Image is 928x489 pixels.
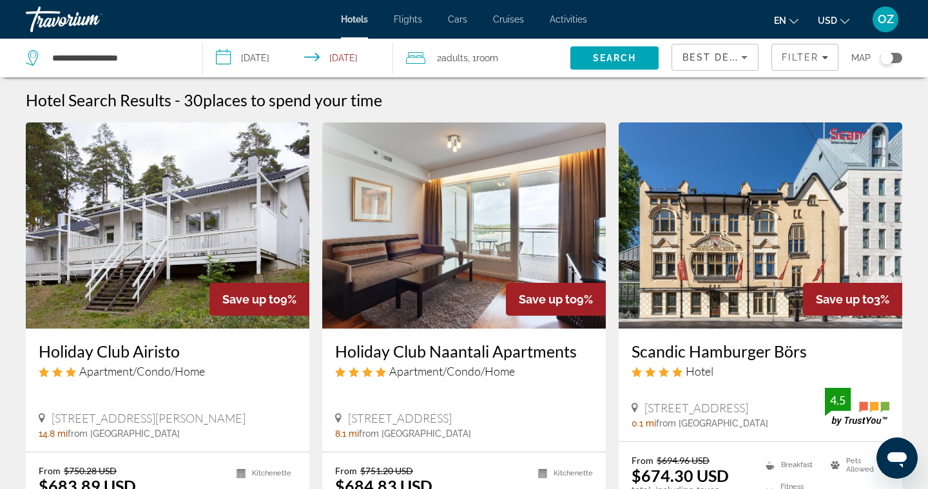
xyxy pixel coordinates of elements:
button: Change language [774,11,798,30]
mat-select: Sort by [682,50,748,65]
span: Apartment/Condo/Home [79,364,205,378]
button: Select check in and out date [203,39,393,77]
li: Kitchenette [532,465,593,481]
button: Change currency [818,11,849,30]
span: Apartment/Condo/Home [389,364,515,378]
a: Cruises [493,14,524,24]
span: Room [476,53,498,63]
span: From [632,455,653,466]
span: , 1 [468,49,498,67]
a: Scandic Hamburger Börs [632,341,889,361]
li: Kitchenette [230,465,296,481]
img: Holiday Club Naantali Apartments [322,122,606,329]
del: $751.20 USD [360,465,413,476]
span: [STREET_ADDRESS][PERSON_NAME] [52,411,246,425]
span: Search [593,53,637,63]
img: TrustYou guest rating badge [825,388,889,426]
span: from [GEOGRAPHIC_DATA] [68,428,180,439]
button: Filters [771,44,838,71]
span: Hotel [686,364,713,378]
span: [STREET_ADDRESS] [348,411,452,425]
span: Map [851,49,871,67]
span: - [175,90,180,110]
div: 9% [506,283,606,316]
div: 4 star Apartment [335,364,593,378]
span: Save up to [816,292,874,306]
del: $694.96 USD [657,455,710,466]
span: from [GEOGRAPHIC_DATA] [359,428,471,439]
a: Hotels [341,14,368,24]
a: Cars [448,14,467,24]
span: Save up to [222,292,280,306]
span: en [774,15,786,26]
div: 4.5 [825,392,851,408]
input: Search hotel destination [51,48,183,68]
a: Activities [550,14,587,24]
button: Search [570,46,659,70]
span: [STREET_ADDRESS] [644,401,748,415]
span: Filter [782,52,818,62]
span: Adults [441,53,468,63]
span: From [39,465,61,476]
del: $750.28 USD [64,465,117,476]
span: 14.8 mi [39,428,68,439]
div: 9% [209,283,309,316]
a: Travorium [26,3,155,36]
a: Holiday Club Naantali Apartments [335,341,593,361]
div: 4 star Hotel [632,364,889,378]
img: Holiday Club Airisto [26,122,309,329]
span: from [GEOGRAPHIC_DATA] [656,418,768,428]
span: places to spend your time [203,90,382,110]
span: Save up to [519,292,577,306]
span: Best Deals [682,52,749,62]
button: Toggle map [871,52,902,64]
ins: $674.30 USD [632,466,729,485]
span: 8.1 mi [335,428,359,439]
iframe: Кнопка запуска окна обмена сообщениями [876,437,918,479]
span: 0.1 mi [632,418,656,428]
button: User Menu [869,6,902,33]
div: 3% [803,283,902,316]
span: USD [818,15,837,26]
img: Scandic Hamburger Börs [619,122,902,329]
span: 2 [437,49,468,67]
li: Pets Allowed [824,455,889,474]
span: From [335,465,357,476]
button: Travelers: 2 adults, 0 children [393,39,570,77]
a: Flights [394,14,422,24]
a: Holiday Club Airisto [39,341,296,361]
span: OZ [878,13,894,26]
li: Breakfast [759,455,824,474]
h1: Hotel Search Results [26,90,171,110]
h2: 30 [184,90,382,110]
div: 3 star Apartment [39,364,296,378]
